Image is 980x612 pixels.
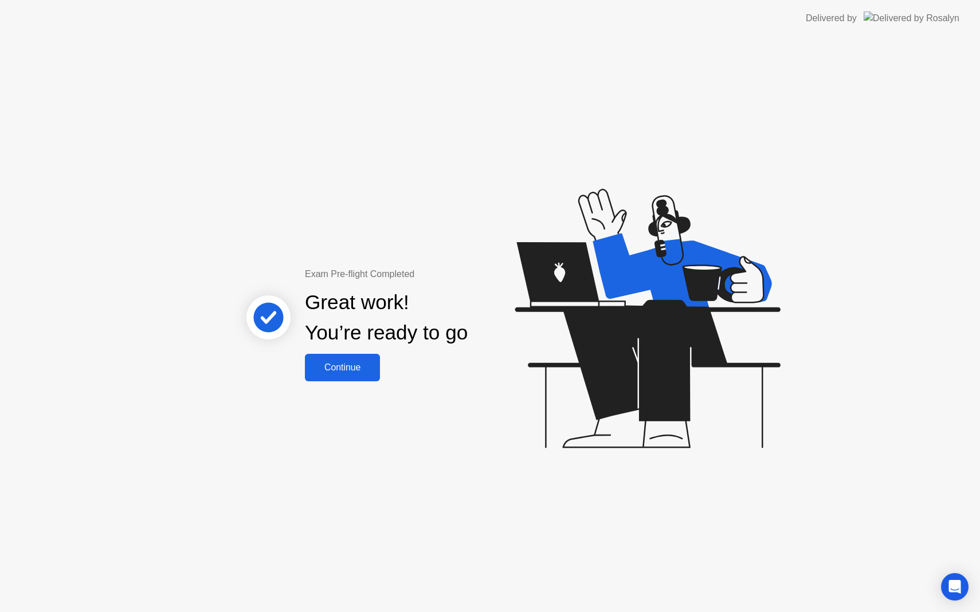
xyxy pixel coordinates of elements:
[864,11,959,25] img: Delivered by Rosalyn
[305,354,380,381] button: Continue
[305,267,542,281] div: Exam Pre-flight Completed
[941,573,969,601] div: Open Intercom Messenger
[806,11,857,25] div: Delivered by
[308,362,377,373] div: Continue
[305,287,468,348] div: Great work! You’re ready to go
